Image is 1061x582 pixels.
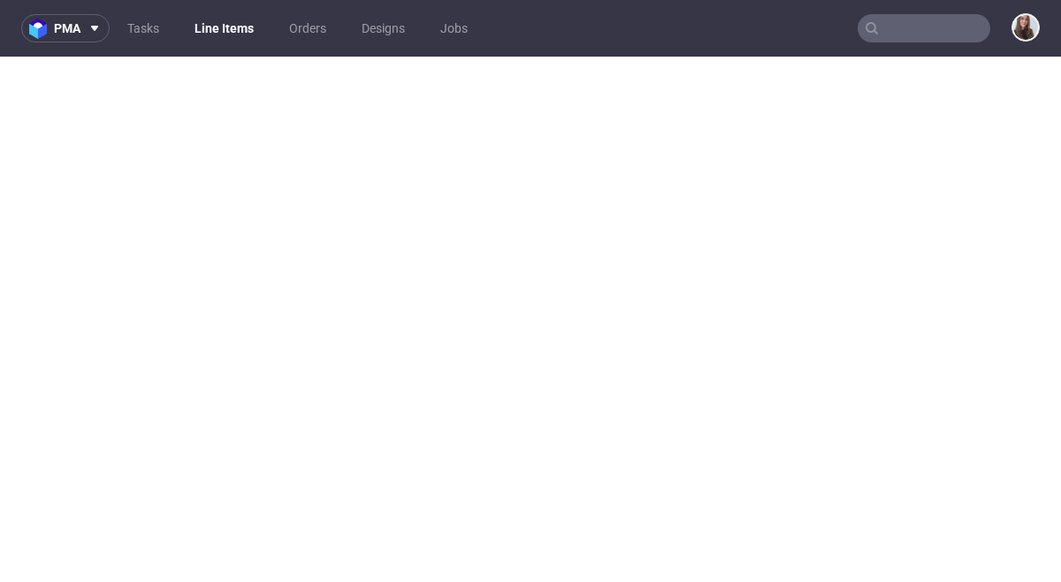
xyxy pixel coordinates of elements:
[1013,15,1038,40] img: Sandra Beśka
[117,14,170,42] a: Tasks
[54,22,80,34] span: pma
[351,14,416,42] a: Designs
[29,19,54,39] img: logo
[21,14,110,42] button: pma
[430,14,478,42] a: Jobs
[279,14,337,42] a: Orders
[184,14,264,42] a: Line Items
